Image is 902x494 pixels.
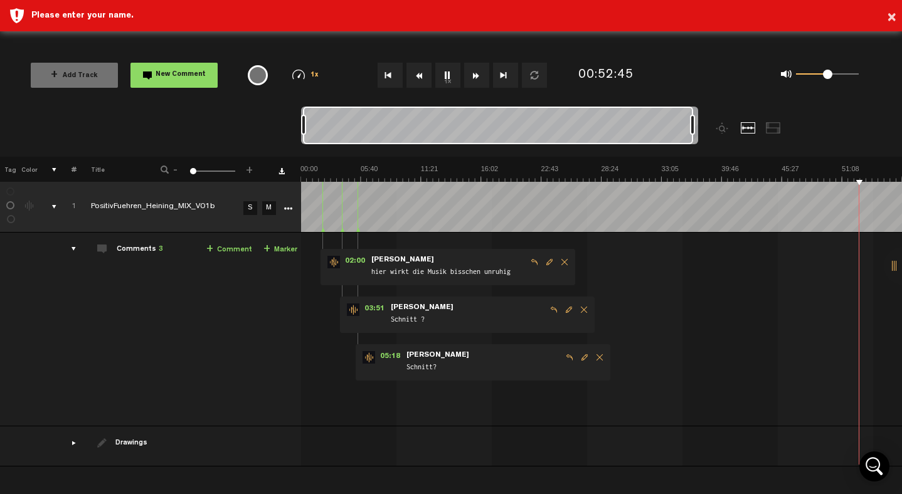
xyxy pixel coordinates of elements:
div: Open Intercom Messenger [859,451,889,481]
span: Reply to comment [527,258,542,266]
th: Color [19,157,38,182]
td: Change the color of the waveform [19,182,38,233]
button: Fast Forward [464,63,489,88]
div: {{ tooltip_message }} [248,65,268,85]
span: Delete comment [592,353,607,362]
div: Drawings [115,438,150,449]
th: # [57,157,77,182]
img: star-track.png [327,256,340,268]
a: Comment [206,243,252,257]
button: New Comment [130,63,218,88]
span: + [245,164,255,172]
div: Click to change the order number [59,201,78,213]
span: Schnitt ? [390,313,546,327]
div: drawings [59,436,78,449]
button: Go to beginning [378,63,403,88]
img: star-track.png [363,351,375,364]
span: [PERSON_NAME] [405,351,470,360]
a: M [262,201,276,215]
span: Edit comment [542,258,557,266]
div: Please enter your name. [31,9,893,22]
span: [PERSON_NAME] [370,256,435,265]
img: star-track.png [347,303,359,316]
a: Marker [263,243,297,257]
div: 1x [277,70,334,80]
div: comments [59,243,78,255]
span: Reply to comment [562,353,577,362]
div: Comments [117,244,163,255]
span: Schnitt? [405,361,562,375]
button: Rewind [406,63,432,88]
td: Click to change the order number 1 [57,182,77,233]
span: Delete comment [557,258,572,266]
a: S [243,201,257,215]
span: hier wirkt die Musik bisschen unruhig [370,266,527,280]
button: 1x [435,63,460,88]
span: 05:18 [375,351,405,364]
span: Delete comment [576,305,592,314]
td: comments, stamps & drawings [38,182,57,233]
td: comments [57,233,77,426]
span: 03:51 [359,303,390,316]
img: ruler [300,164,902,182]
div: Change the color of the waveform [21,201,40,212]
div: Click to edit the title [91,201,254,214]
a: Download comments [279,168,285,174]
img: speedometer.svg [292,70,305,80]
span: + [263,244,270,255]
button: × [887,6,896,31]
span: - [171,164,181,172]
button: Go to end [493,63,518,88]
span: + [51,70,58,80]
td: Click to edit the title PositivFuehren_Heining_MIX_V01b [77,182,240,233]
div: comments, stamps & drawings [40,201,59,213]
span: + [206,244,213,255]
span: Add Track [51,73,98,80]
a: More [282,202,294,213]
span: Edit comment [561,305,576,314]
span: Edit comment [577,353,592,362]
span: Reply to comment [546,305,561,314]
button: Loop [522,63,547,88]
span: [PERSON_NAME] [390,303,455,312]
div: 00:52:45 [578,66,634,85]
button: +Add Track [31,63,118,88]
td: drawings [57,426,77,466]
span: 1x [310,72,319,79]
span: New Comment [156,71,206,78]
span: 02:00 [340,256,370,268]
th: Title [77,157,144,182]
span: 3 [159,246,163,253]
